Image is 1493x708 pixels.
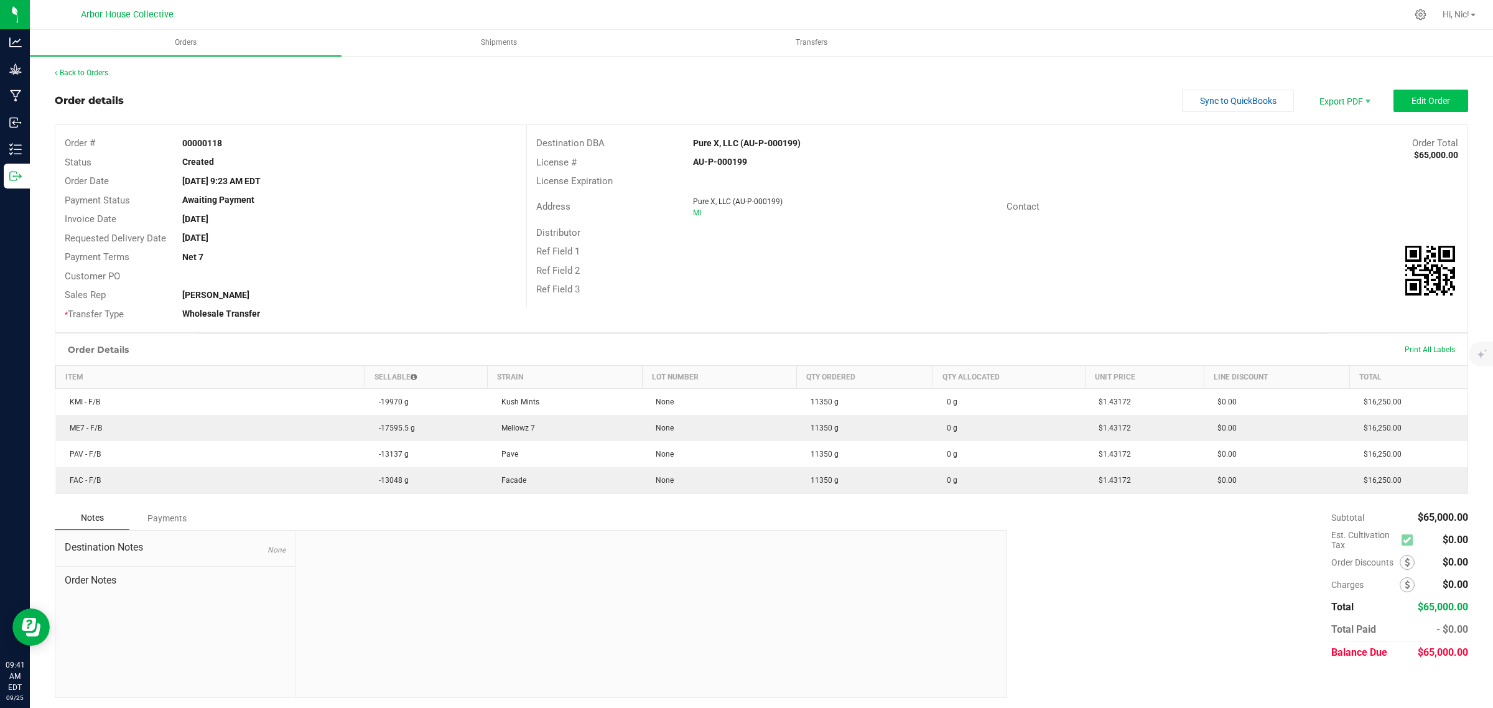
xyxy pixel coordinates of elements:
[1331,623,1376,635] span: Total Paid
[536,157,577,168] span: License #
[941,424,957,432] span: 0 g
[1436,623,1468,635] span: - $0.00
[182,195,254,205] strong: Awaiting Payment
[65,271,120,282] span: Customer PO
[656,30,967,56] a: Transfers
[30,30,342,56] a: Orders
[1357,476,1402,485] span: $16,250.00
[65,175,109,187] span: Order Date
[365,366,488,389] th: Sellable
[1418,601,1468,613] span: $65,000.00
[65,137,95,149] span: Order #
[536,137,605,149] span: Destination DBA
[1443,556,1468,568] span: $0.00
[55,506,129,530] div: Notes
[65,309,124,320] span: Transfer Type
[1211,398,1237,406] span: $0.00
[1331,601,1354,613] span: Total
[9,90,22,102] inline-svg: Manufacturing
[68,345,129,355] h1: Order Details
[536,201,570,212] span: Address
[182,252,203,262] strong: Net 7
[1306,90,1381,112] li: Export PDF
[343,30,654,56] a: Shipments
[373,476,409,485] span: -13048 g
[9,36,22,49] inline-svg: Analytics
[55,68,108,77] a: Back to Orders
[495,424,535,432] span: Mellowz 7
[182,138,222,148] strong: 00000118
[649,476,674,485] span: None
[65,573,286,588] span: Order Notes
[1331,646,1387,658] span: Balance Due
[9,116,22,129] inline-svg: Inbound
[65,251,129,263] span: Payment Terms
[1211,450,1237,459] span: $0.00
[693,157,747,167] strong: AU-P-000199
[1418,646,1468,658] span: $65,000.00
[63,398,100,406] span: KMI - F/B
[1357,424,1402,432] span: $16,250.00
[1443,534,1468,546] span: $0.00
[1211,424,1237,432] span: $0.00
[495,450,518,459] span: Pave
[536,284,580,295] span: Ref Field 3
[65,213,116,225] span: Invoice Date
[804,398,839,406] span: 11350 g
[129,507,204,529] div: Payments
[536,175,613,187] span: License Expiration
[1357,398,1402,406] span: $16,250.00
[495,476,526,485] span: Facade
[81,9,174,20] span: Arbor House Collective
[182,309,260,319] strong: Wholesale Transfer
[933,366,1086,389] th: Qty Allocated
[1204,366,1350,389] th: Line Discount
[1331,530,1397,550] span: Est. Cultivation Tax
[1331,580,1400,590] span: Charges
[1443,9,1469,19] span: Hi, Nic!
[65,233,166,244] span: Requested Delivery Date
[779,37,844,48] span: Transfers
[941,398,957,406] span: 0 g
[804,424,839,432] span: 11350 g
[6,693,24,702] p: 09/25
[9,170,22,182] inline-svg: Outbound
[56,366,365,389] th: Item
[495,398,539,406] span: Kush Mints
[941,450,957,459] span: 0 g
[65,157,91,168] span: Status
[182,176,261,186] strong: [DATE] 9:23 AM EDT
[536,227,580,238] span: Distributor
[1092,450,1131,459] span: $1.43172
[1007,201,1040,212] span: Contact
[488,366,643,389] th: Strain
[63,424,102,432] span: ME7 - F/B
[182,157,214,167] strong: Created
[1211,476,1237,485] span: $0.00
[12,608,50,646] iframe: Resource center
[1182,90,1294,112] button: Sync to QuickBooks
[373,398,409,406] span: -19970 g
[693,208,701,217] span: MI
[649,398,674,406] span: None
[804,450,839,459] span: 11350 g
[6,659,24,693] p: 09:41 AM EDT
[65,195,130,206] span: Payment Status
[1085,366,1204,389] th: Unit Price
[9,143,22,156] inline-svg: Inventory
[373,424,415,432] span: -17595.5 g
[1412,96,1450,106] span: Edit Order
[182,214,208,224] strong: [DATE]
[182,290,249,300] strong: [PERSON_NAME]
[941,476,957,485] span: 0 g
[536,246,580,257] span: Ref Field 1
[649,450,674,459] span: None
[182,233,208,243] strong: [DATE]
[267,546,286,554] span: None
[1393,90,1468,112] button: Edit Order
[1414,150,1458,160] strong: $65,000.00
[55,93,124,108] div: Order details
[1200,96,1277,106] span: Sync to QuickBooks
[158,37,213,48] span: Orders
